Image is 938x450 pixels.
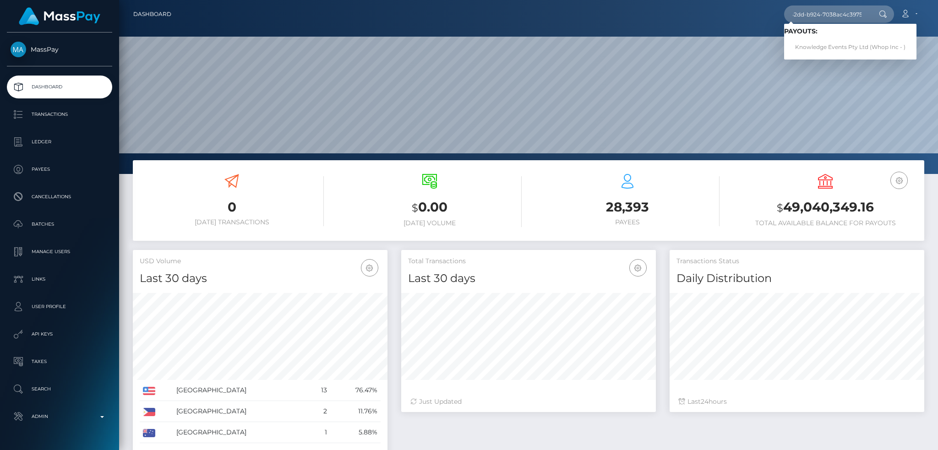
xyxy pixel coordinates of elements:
[7,323,112,346] a: API Keys
[338,198,522,217] h3: 0.00
[140,257,381,266] h5: USD Volume
[679,397,915,407] div: Last hours
[7,295,112,318] a: User Profile
[7,213,112,236] a: Batches
[11,42,26,57] img: MassPay
[7,45,112,54] span: MassPay
[308,380,330,401] td: 13
[410,397,647,407] div: Just Updated
[11,327,109,341] p: API Keys
[7,185,112,208] a: Cancellations
[11,108,109,121] p: Transactions
[173,422,309,443] td: [GEOGRAPHIC_DATA]
[11,272,109,286] p: Links
[11,80,109,94] p: Dashboard
[308,401,330,422] td: 2
[733,198,917,217] h3: 49,040,349.16
[7,130,112,153] a: Ledger
[11,135,109,149] p: Ledger
[143,387,155,395] img: US.png
[338,219,522,227] h6: [DATE] Volume
[784,27,916,35] h6: Payouts:
[676,257,917,266] h5: Transactions Status
[7,158,112,181] a: Payees
[11,245,109,259] p: Manage Users
[11,355,109,369] p: Taxes
[308,422,330,443] td: 1
[7,350,112,373] a: Taxes
[330,422,381,443] td: 5.88%
[143,408,155,416] img: PH.png
[143,429,155,437] img: AU.png
[11,300,109,314] p: User Profile
[133,5,171,24] a: Dashboard
[11,382,109,396] p: Search
[777,201,783,214] small: $
[733,219,917,227] h6: Total Available Balance for Payouts
[330,380,381,401] td: 76.47%
[19,7,100,25] img: MassPay Logo
[140,198,324,216] h3: 0
[140,271,381,287] h4: Last 30 days
[173,401,309,422] td: [GEOGRAPHIC_DATA]
[140,218,324,226] h6: [DATE] Transactions
[535,218,720,226] h6: Payees
[7,378,112,401] a: Search
[11,163,109,176] p: Payees
[784,39,916,56] a: Knowledge Events Pty Ltd (Whop Inc - )
[7,76,112,98] a: Dashboard
[701,397,709,406] span: 24
[7,240,112,263] a: Manage Users
[11,217,109,231] p: Batches
[408,271,649,287] h4: Last 30 days
[535,198,720,216] h3: 28,393
[7,103,112,126] a: Transactions
[408,257,649,266] h5: Total Transactions
[330,401,381,422] td: 11.76%
[173,380,309,401] td: [GEOGRAPHIC_DATA]
[7,268,112,291] a: Links
[11,410,109,423] p: Admin
[784,5,870,23] input: Search...
[7,405,112,428] a: Admin
[412,201,418,214] small: $
[676,271,917,287] h4: Daily Distribution
[11,190,109,204] p: Cancellations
